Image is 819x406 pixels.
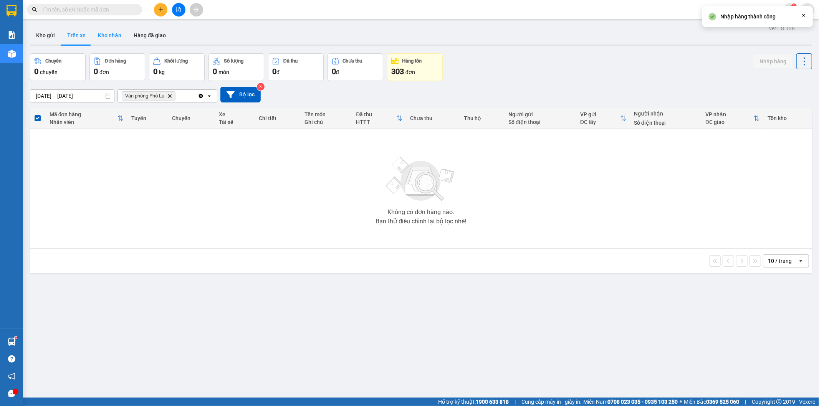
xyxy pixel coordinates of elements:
[8,31,16,39] img: solution-icon
[30,53,86,81] button: Chuyến0chuyến
[776,399,782,404] span: copyright
[304,111,349,117] div: Tên món
[153,67,157,76] span: 0
[356,119,396,125] div: HTTT
[159,69,165,75] span: kg
[521,398,581,406] span: Cung cấp máy in - giấy in:
[402,58,422,64] div: Hàng tồn
[127,26,172,45] button: Hàng đã giao
[801,3,814,17] button: caret-down
[30,26,61,45] button: Kho gửi
[208,53,264,81] button: Số lượng0món
[634,111,698,117] div: Người nhận
[476,399,509,405] strong: 1900 633 818
[167,94,172,98] svg: Delete
[336,69,339,75] span: đ
[515,398,516,406] span: |
[352,108,406,129] th: Toggle SortBy
[583,398,678,406] span: Miền Nam
[684,398,739,406] span: Miền Bắc
[607,399,678,405] strong: 0708 023 035 - 0935 103 250
[125,93,164,99] span: Văn phòng Phố Lu
[634,120,698,126] div: Số điện thoại
[720,12,776,21] div: Nhập hàng thành công
[61,26,92,45] button: Trên xe
[176,7,181,12] span: file-add
[259,115,297,121] div: Chi tiết
[220,87,261,102] button: Bộ lọc
[164,58,188,64] div: Khối lượng
[219,119,251,125] div: Tài xế
[50,119,117,125] div: Nhân viên
[705,111,754,117] div: VP nhận
[391,67,404,76] span: 303
[206,93,212,99] svg: open
[213,67,217,76] span: 0
[343,58,362,64] div: Chưa thu
[158,7,164,12] span: plus
[376,218,466,224] div: Bạn thử điều chỉnh lại bộ lọc nhé!
[45,58,61,64] div: Chuyến
[7,5,17,17] img: logo-vxr
[791,3,797,9] sup: 1
[99,69,109,75] span: đơn
[105,58,126,64] div: Đơn hàng
[680,400,682,403] span: ⚪️
[576,108,630,129] th: Toggle SortBy
[304,119,349,125] div: Ghi chú
[283,58,298,64] div: Đã thu
[276,69,280,75] span: đ
[382,152,459,206] img: svg+xml;base64,PHN2ZyBjbGFzcz0ibGlzdC1wbHVnX19zdmciIHhtbG5zPSJodHRwOi8vd3d3LnczLm9yZy8yMDAwL3N2Zy...
[745,398,746,406] span: |
[405,69,415,75] span: đơn
[172,3,185,17] button: file-add
[332,67,336,76] span: 0
[190,3,203,17] button: aim
[15,337,17,339] sup: 1
[580,119,620,125] div: ĐC lấy
[8,373,15,380] span: notification
[8,355,15,363] span: question-circle
[177,92,178,100] input: Selected Văn phòng Phố Lu.
[715,5,784,14] span: hungnq_hhlu.saoviet
[768,115,808,121] div: Tồn kho
[464,115,501,121] div: Thu hộ
[34,67,38,76] span: 0
[92,26,127,45] button: Kho nhận
[32,7,37,12] span: search
[356,111,396,117] div: Đã thu
[753,54,793,68] button: Nhập hàng
[224,58,243,64] div: Số lượng
[131,115,164,121] div: Tuyến
[272,67,276,76] span: 0
[219,111,251,117] div: Xe
[801,12,807,18] svg: Close
[46,108,127,129] th: Toggle SortBy
[89,53,145,81] button: Đơn hàng0đơn
[198,93,204,99] svg: Clear all
[509,111,572,117] div: Người gửi
[768,257,792,265] div: 10 / trang
[8,338,16,346] img: warehouse-icon
[268,53,324,81] button: Đã thu0đ
[793,3,795,9] span: 1
[438,398,509,406] span: Hỗ trợ kỹ thuật:
[8,50,16,58] img: warehouse-icon
[40,69,58,75] span: chuyến
[154,3,167,17] button: plus
[580,111,620,117] div: VP gửi
[410,115,456,121] div: Chưa thu
[706,399,739,405] strong: 0369 525 060
[387,209,454,215] div: Không có đơn hàng nào.
[218,69,229,75] span: món
[122,91,175,101] span: Văn phòng Phố Lu, close by backspace
[94,67,98,76] span: 0
[30,90,114,102] input: Select a date range.
[387,53,443,81] button: Hàng tồn303đơn
[172,115,211,121] div: Chuyến
[194,7,199,12] span: aim
[149,53,205,81] button: Khối lượng0kg
[705,119,754,125] div: ĐC giao
[42,5,133,14] input: Tìm tên, số ĐT hoặc mã đơn
[328,53,383,81] button: Chưa thu0đ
